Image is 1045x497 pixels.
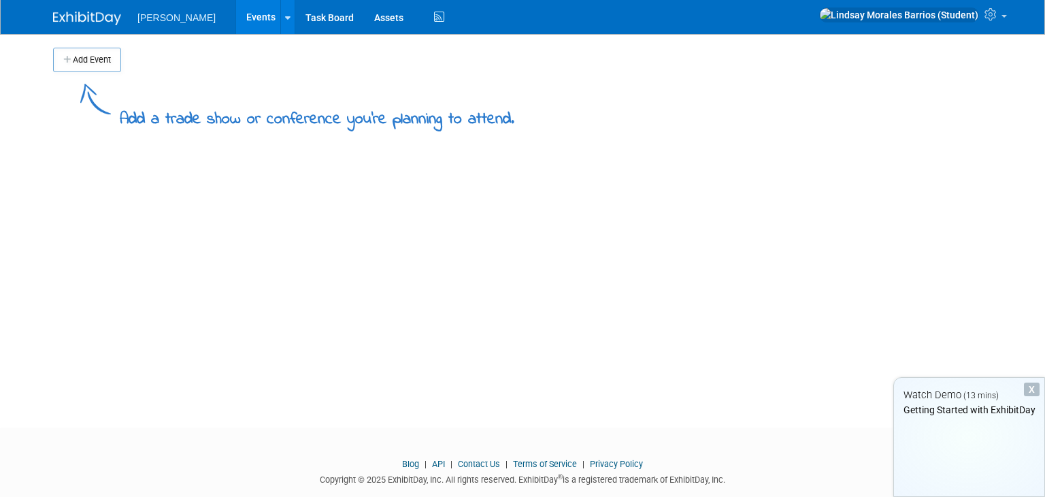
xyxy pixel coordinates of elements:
div: Watch Demo [894,388,1044,402]
span: | [579,459,588,469]
a: API [432,459,445,469]
span: | [502,459,511,469]
span: | [421,459,430,469]
sup: ® [558,473,563,481]
div: Getting Started with ExhibitDay [894,403,1044,417]
img: ExhibitDay [53,12,121,25]
a: Contact Us [458,459,500,469]
img: Lindsay Morales Barrios (Student) [819,7,979,22]
a: Blog [402,459,419,469]
span: (13 mins) [963,391,999,400]
a: Privacy Policy [590,459,643,469]
span: [PERSON_NAME] [137,12,216,23]
button: Add Event [53,48,121,72]
a: Terms of Service [513,459,577,469]
div: Add a trade show or conference you're planning to attend. [120,98,514,131]
span: | [447,459,456,469]
div: Dismiss [1024,383,1040,396]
